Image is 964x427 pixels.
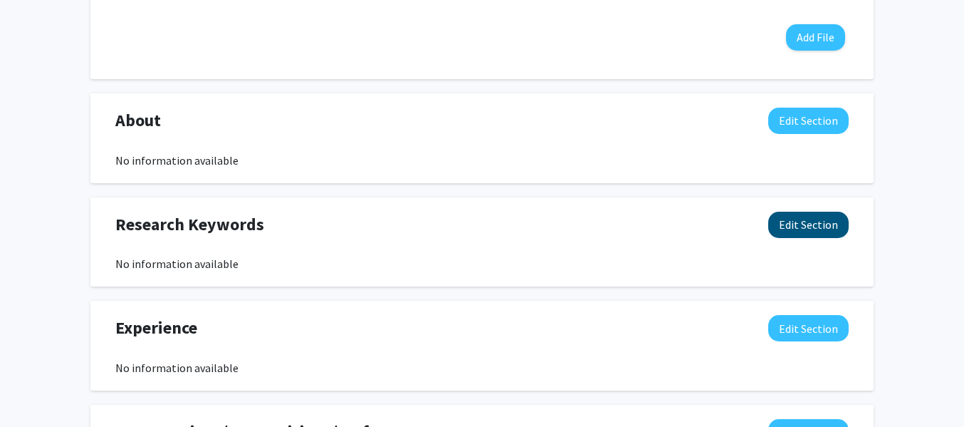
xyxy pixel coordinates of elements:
[115,315,197,341] span: Experience
[11,363,61,416] iframe: Chat
[115,359,849,376] div: No information available
[115,152,849,169] div: No information available
[115,255,849,272] div: No information available
[786,24,845,51] button: Add File
[115,212,264,237] span: Research Keywords
[768,315,849,341] button: Edit Experience
[768,212,849,238] button: Edit Research Keywords
[768,108,849,134] button: Edit About
[115,108,161,133] span: About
